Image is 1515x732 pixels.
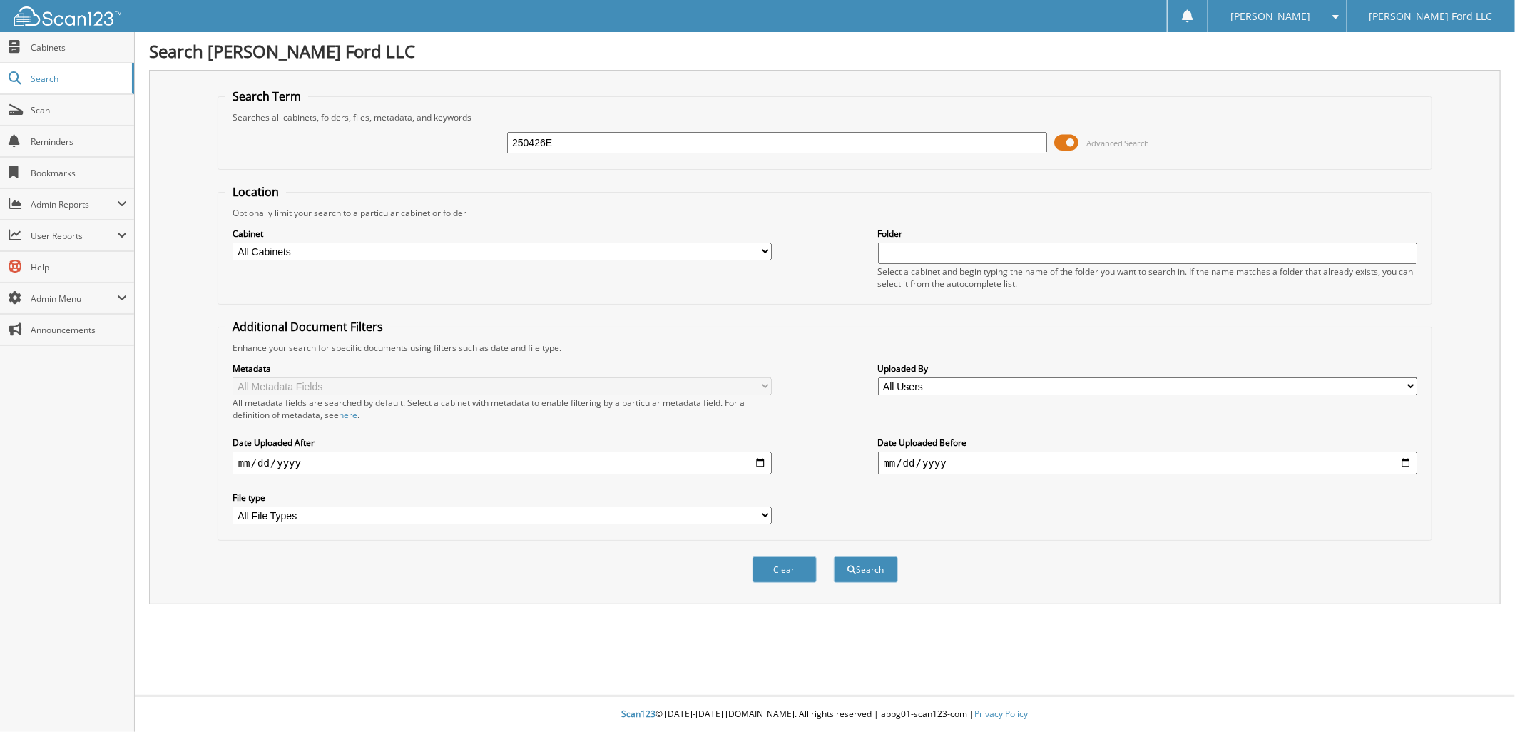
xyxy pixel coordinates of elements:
[1444,664,1515,732] iframe: Chat Widget
[225,342,1425,354] div: Enhance your search for specific documents using filters such as date and file type.
[975,708,1029,720] a: Privacy Policy
[878,452,1418,474] input: end
[14,6,121,26] img: scan123-logo-white.svg
[31,324,127,336] span: Announcements
[135,697,1515,732] div: © [DATE]-[DATE] [DOMAIN_NAME]. All rights reserved | appg01-scan123-com |
[878,437,1418,449] label: Date Uploaded Before
[225,184,286,200] legend: Location
[31,261,127,273] span: Help
[31,104,127,116] span: Scan
[834,556,898,583] button: Search
[31,41,127,54] span: Cabinets
[878,362,1418,375] label: Uploaded By
[233,228,772,240] label: Cabinet
[31,230,117,242] span: User Reports
[753,556,817,583] button: Clear
[622,708,656,720] span: Scan123
[31,293,117,305] span: Admin Menu
[233,492,772,504] label: File type
[225,207,1425,219] div: Optionally limit your search to a particular cabinet or folder
[1086,138,1150,148] span: Advanced Search
[878,265,1418,290] div: Select a cabinet and begin typing the name of the folder you want to search in. If the name match...
[225,319,390,335] legend: Additional Document Filters
[233,362,772,375] label: Metadata
[878,228,1418,240] label: Folder
[339,409,357,421] a: here
[233,397,772,421] div: All metadata fields are searched by default. Select a cabinet with metadata to enable filtering b...
[31,198,117,210] span: Admin Reports
[1230,12,1310,21] span: [PERSON_NAME]
[31,167,127,179] span: Bookmarks
[31,136,127,148] span: Reminders
[1369,12,1493,21] span: [PERSON_NAME] Ford LLC
[233,452,772,474] input: start
[225,111,1425,123] div: Searches all cabinets, folders, files, metadata, and keywords
[225,88,308,104] legend: Search Term
[31,73,125,85] span: Search
[149,39,1501,63] h1: Search [PERSON_NAME] Ford LLC
[233,437,772,449] label: Date Uploaded After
